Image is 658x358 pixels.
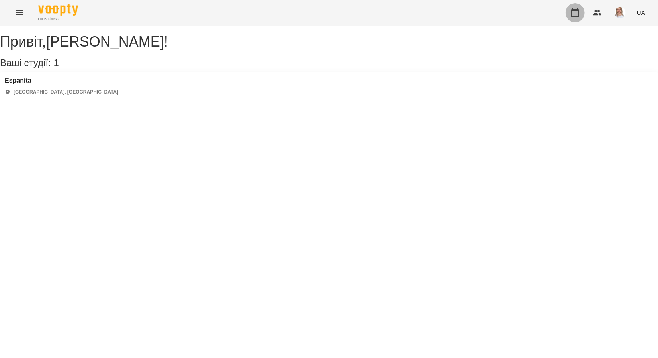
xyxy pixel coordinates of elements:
[615,7,626,18] img: a3864db21cf396e54496f7cceedc0ca3.jpg
[38,4,78,16] img: Voopty Logo
[10,3,29,22] button: Menu
[634,5,648,20] button: UA
[5,77,118,84] a: Espanita
[53,57,59,68] span: 1
[14,89,118,96] p: [GEOGRAPHIC_DATA], [GEOGRAPHIC_DATA]
[637,8,645,17] span: UA
[38,16,78,22] span: For Business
